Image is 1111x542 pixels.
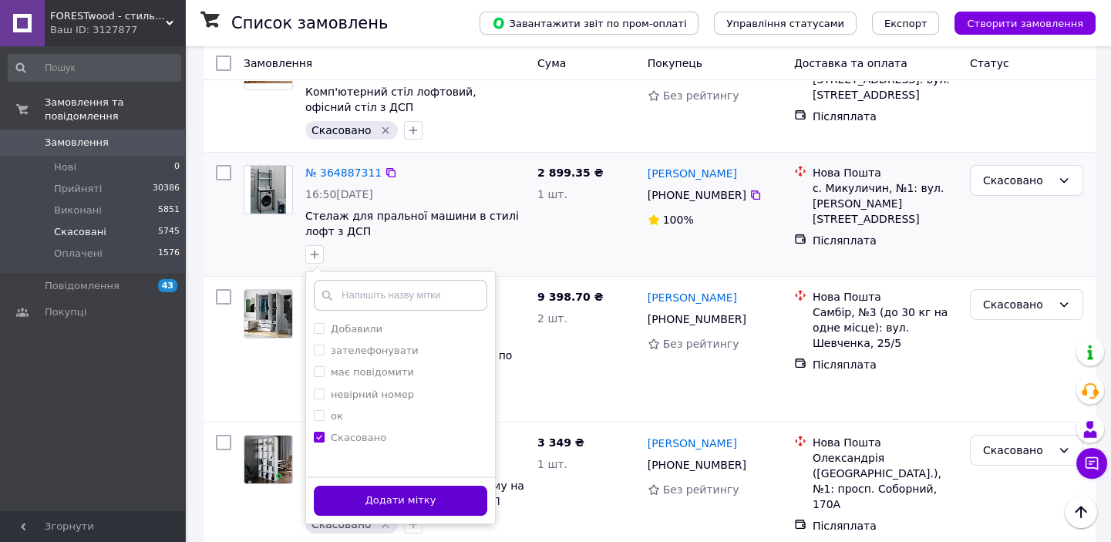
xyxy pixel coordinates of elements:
input: Напишіть назву мітки [314,280,487,311]
div: Скасовано [983,172,1052,189]
span: 5745 [158,225,180,239]
span: 1 шт. [537,458,567,470]
button: Експорт [872,12,940,35]
img: Фото товару [244,290,292,338]
span: Статус [970,57,1009,69]
label: Скасовано [331,432,386,443]
a: Фото товару [244,289,293,338]
span: Скасовано [311,124,372,136]
span: Замовлення [45,136,109,150]
div: [PHONE_NUMBER] [645,454,749,476]
div: Післяплата [813,518,958,534]
img: Фото товару [251,166,287,214]
span: 2 шт. [537,312,567,325]
span: 43 [158,279,177,292]
span: 3 349 ₴ [537,436,584,449]
span: 0 [174,160,180,174]
div: Скасовано [983,296,1052,313]
label: зателефонувати [331,345,419,356]
button: Додати мітку [314,486,487,516]
span: Скасовані [54,225,106,239]
span: 30386 [153,182,180,196]
button: Наверх [1065,496,1097,528]
a: [PERSON_NAME] [648,290,737,305]
span: 16:50[DATE] [305,188,373,200]
div: Самбір, №3 (до 30 кг на одне місце): вул. Шевченка, 25/5 [813,305,958,351]
span: 1576 [158,247,180,261]
a: № 364887311 [305,167,382,179]
span: FORESTwood - стильні і сучасні меблі від виробника [50,9,166,23]
label: ок [331,410,343,422]
svg: Видалити мітку [379,124,392,136]
span: 2 899.35 ₴ [537,167,604,179]
h1: Список замовлень [231,14,388,32]
a: [PERSON_NAME] [648,166,737,181]
img: Фото товару [244,436,292,483]
button: Чат з покупцем [1076,448,1107,479]
span: Повідомлення [45,279,120,293]
span: Без рейтингу [663,483,739,496]
a: Комп'ютерний стіл лофтовий, офісний стіл з ДСП [305,86,476,113]
span: 100% [663,214,694,226]
div: Нова Пошта [813,289,958,305]
a: Стелаж для пральної машини в стилі лофт з ДСП [305,210,519,237]
a: Створити замовлення [939,16,1096,29]
svg: Видалити мітку [379,518,392,530]
label: Добавили [331,323,382,335]
button: Створити замовлення [954,12,1096,35]
span: Нові [54,160,76,174]
a: Фото товару [244,435,293,484]
div: Нова Пошта [813,165,958,180]
div: Олександрія ([GEOGRAPHIC_DATA].), №1: просп. Соборний, 170А [813,450,958,512]
div: Ваш ID: 3127877 [50,23,185,37]
span: 9 398.70 ₴ [537,291,604,303]
span: Оплачені [54,247,103,261]
div: Післяплата [813,357,958,372]
span: Скасовано [311,518,372,530]
div: Скасовано [983,442,1052,459]
input: Пошук [8,54,181,82]
div: с. Микуличин, №1: вул. [PERSON_NAME][STREET_ADDRESS] [813,180,958,227]
span: Створити замовлення [967,18,1083,29]
span: 1 шт. [537,188,567,200]
div: [PHONE_NUMBER] [645,308,749,330]
label: має повідомити [331,366,414,378]
button: Завантажити звіт по пром-оплаті [480,12,699,35]
span: Без рейтингу [663,338,739,350]
div: Нова Пошта [813,435,958,450]
label: невірний номер [331,389,414,400]
span: Експорт [884,18,928,29]
button: Управління статусами [714,12,857,35]
div: Післяплата [813,233,958,248]
span: Замовлення та повідомлення [45,96,185,123]
span: Виконані [54,204,102,217]
div: Післяплата [813,109,958,124]
span: Прийняті [54,182,102,196]
span: Без рейтингу [663,89,739,102]
span: Замовлення [244,57,312,69]
a: Фото товару [244,165,293,214]
span: Управління статусами [726,18,844,29]
span: 5851 [158,204,180,217]
div: [PHONE_NUMBER] [645,184,749,206]
span: Покупці [45,305,86,319]
span: Завантажити звіт по пром-оплаті [492,16,686,30]
a: [PERSON_NAME] [648,436,737,451]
